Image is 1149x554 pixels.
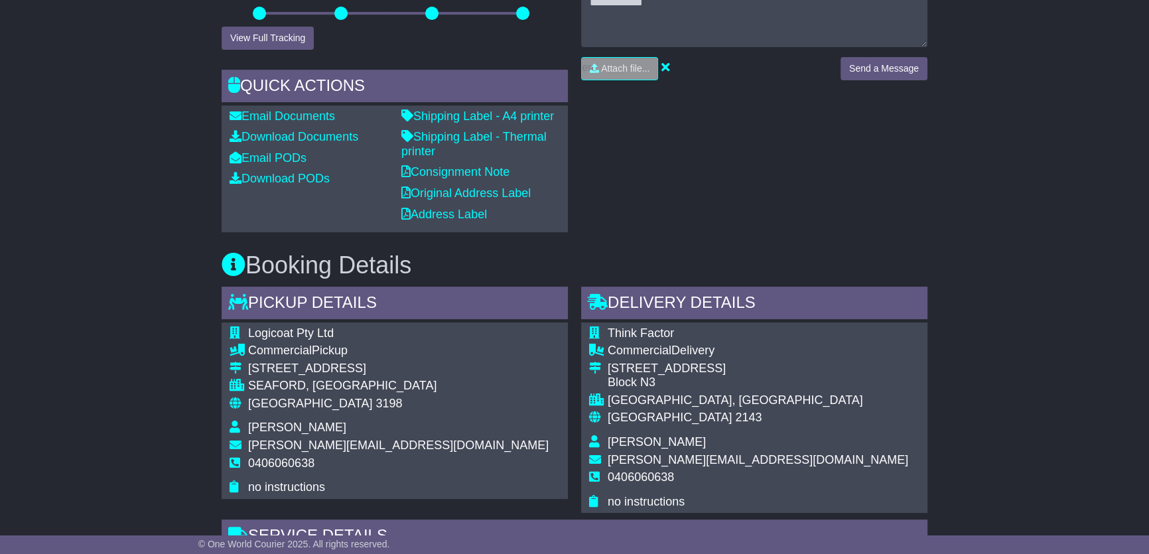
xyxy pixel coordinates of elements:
span: 0406060638 [248,456,314,470]
div: Delivery [608,344,908,358]
a: Email PODs [230,151,306,165]
span: Commercial [248,344,312,357]
a: Email Documents [230,109,335,123]
span: 3198 [375,397,402,410]
div: Block N3 [608,376,908,390]
a: Consignment Note [401,165,509,178]
span: no instructions [248,480,325,494]
div: Quick Actions [222,70,568,105]
h3: Booking Details [222,252,927,279]
span: © One World Courier 2025. All rights reserved. [198,539,390,549]
button: Send a Message [841,57,927,80]
div: Delivery Details [581,287,927,322]
span: [PERSON_NAME] [608,435,706,449]
a: Shipping Label - A4 printer [401,109,554,123]
span: Commercial [608,344,671,357]
div: Pickup [248,344,549,358]
span: 0406060638 [608,470,674,484]
div: [STREET_ADDRESS] [608,362,908,376]
a: Download PODs [230,172,330,185]
span: [GEOGRAPHIC_DATA] [248,397,372,410]
span: [PERSON_NAME][EMAIL_ADDRESS][DOMAIN_NAME] [608,453,908,466]
span: 2143 [735,411,762,424]
span: [PERSON_NAME] [248,421,346,434]
a: Original Address Label [401,186,531,200]
a: Download Documents [230,130,358,143]
a: Shipping Label - Thermal printer [401,130,547,158]
div: Pickup Details [222,287,568,322]
div: SEAFORD, [GEOGRAPHIC_DATA] [248,379,549,393]
div: [GEOGRAPHIC_DATA], [GEOGRAPHIC_DATA] [608,393,908,408]
span: no instructions [608,495,685,508]
span: [PERSON_NAME][EMAIL_ADDRESS][DOMAIN_NAME] [248,439,549,452]
div: [STREET_ADDRESS] [248,362,549,376]
span: Think Factor [608,326,674,340]
a: Address Label [401,208,487,221]
span: [GEOGRAPHIC_DATA] [608,411,732,424]
span: Logicoat Pty Ltd [248,326,334,340]
button: View Full Tracking [222,27,314,50]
